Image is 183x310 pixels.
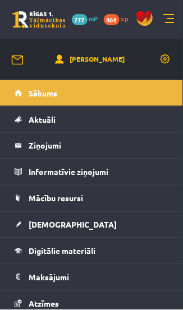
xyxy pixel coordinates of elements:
[72,14,88,25] span: 777
[15,186,169,211] a: Mācību resursi
[29,299,59,309] span: Atzīmes
[104,14,120,25] span: 464
[29,220,117,230] span: [DEMOGRAPHIC_DATA]
[15,133,169,159] a: Ziņojumi
[15,159,169,185] a: Informatīvie ziņojumi
[29,265,169,290] legend: Maksājumi
[15,265,169,290] a: Maksājumi
[15,238,169,264] a: Digitālie materiāli
[15,107,169,132] a: Aktuāli
[29,133,169,159] legend: Ziņojumi
[29,193,83,203] span: Mācību resursi
[15,80,169,106] a: Sākums
[12,11,66,28] a: Rīgas 1. Tālmācības vidusskola
[29,88,57,98] span: Sākums
[29,246,95,256] span: Digitālie materiāli
[89,14,98,23] span: mP
[29,114,56,124] span: Aktuāli
[121,14,129,23] span: xp
[29,159,169,185] legend: Informatīvie ziņojumi
[104,14,134,23] a: 464 xp
[15,212,169,238] a: [DEMOGRAPHIC_DATA]
[55,54,125,66] a: [PERSON_NAME]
